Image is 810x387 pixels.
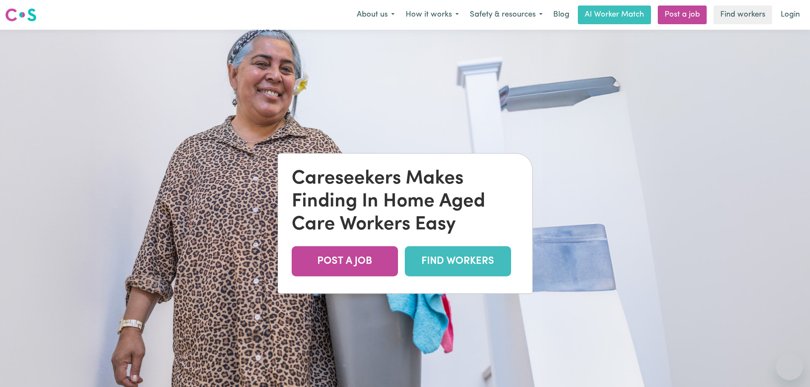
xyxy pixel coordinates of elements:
a: Post a job [658,6,707,24]
button: Safety & resources [464,6,548,24]
button: How it works [400,6,464,24]
a: AI Worker Match [578,6,651,24]
div: Careseekers Makes Finding In Home Aged Care Workers Easy [292,167,519,236]
a: Find workers [713,6,772,24]
a: Blog [548,6,574,24]
a: Login [776,6,805,24]
button: About us [351,6,400,24]
a: POST A JOB [292,246,398,276]
iframe: Button to launch messaging window [776,353,803,380]
img: Careseekers logo [5,7,37,23]
a: FIND WORKERS [405,246,511,276]
a: Careseekers logo [5,5,37,25]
